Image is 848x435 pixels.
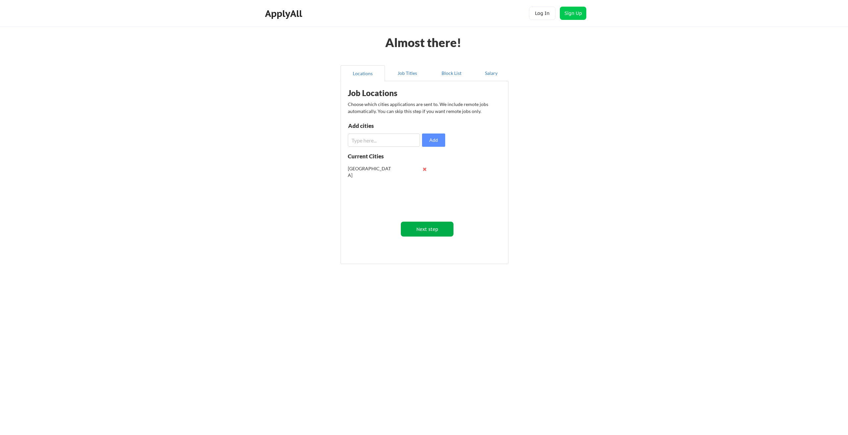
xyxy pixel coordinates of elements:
[348,165,391,178] div: [GEOGRAPHIC_DATA]
[348,123,417,129] div: Add cities
[429,65,474,81] button: Block List
[348,134,420,147] input: Type here...
[529,7,556,20] button: Log In
[377,36,470,48] div: Almost there!
[341,65,385,81] button: Locations
[401,222,453,237] button: Next step
[265,8,304,19] div: ApplyAll
[474,65,508,81] button: Salary
[422,134,445,147] button: Add
[385,65,429,81] button: Job Titles
[560,7,586,20] button: Sign Up
[348,101,501,115] div: Choose which cities applications are sent to. We include remote jobs automatically. You can skip ...
[348,89,432,97] div: Job Locations
[348,153,398,159] div: Current Cities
